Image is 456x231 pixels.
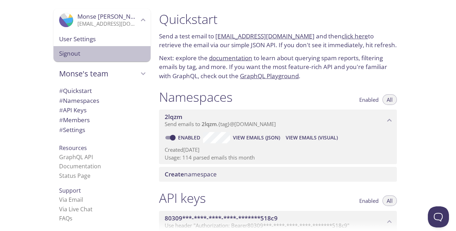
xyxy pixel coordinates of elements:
h1: Quickstart [159,11,397,27]
button: All [382,195,397,206]
button: All [382,94,397,105]
a: FAQ [59,214,72,222]
div: Signout [53,46,151,62]
a: Status Page [59,172,90,180]
div: Monse valbuena [53,8,151,32]
h1: Namespaces [159,89,233,105]
button: View Emails (Visual) [283,132,341,143]
p: Created [DATE] [165,146,391,154]
span: Members [59,116,90,124]
p: Usage: 114 parsed emails this month [165,154,391,161]
div: User Settings [53,32,151,46]
span: namespace [165,170,217,178]
span: Create [165,170,184,178]
span: Settings [59,126,85,134]
span: Signout [59,49,145,58]
span: s [70,214,72,222]
a: GraphQL Playground [240,72,299,80]
div: Monse's team [53,64,151,83]
a: [EMAIL_ADDRESS][DOMAIN_NAME] [215,32,315,40]
div: Namespaces [53,96,151,106]
p: [EMAIL_ADDRESS][DOMAIN_NAME] [77,20,139,27]
span: # [59,87,63,95]
a: GraphQL API [59,153,93,161]
iframe: Help Scout Beacon - Open [428,206,449,227]
a: click here [342,32,368,40]
div: API Keys [53,105,151,115]
span: 2lqzm [202,120,217,127]
a: Documentation [59,162,101,170]
button: Enabled [355,94,383,105]
span: View Emails (Visual) [286,133,338,142]
p: Send a test email to and then to retrieve the email via our simple JSON API. If you don't see it ... [159,32,397,50]
span: Resources [59,144,87,152]
a: Enabled [177,134,203,141]
a: documentation [209,54,252,62]
p: Next: explore the to learn about querying spam reports, filtering emails by tag, and more. If you... [159,54,397,81]
div: Create namespace [159,167,397,182]
div: 2lqzm namespace [159,110,397,131]
span: Send emails to . {tag} @[DOMAIN_NAME] [165,120,276,127]
div: Team Settings [53,125,151,135]
div: Quickstart [53,86,151,96]
span: Namespaces [59,96,99,105]
span: Monse's team [59,69,139,79]
span: # [59,96,63,105]
div: Members [53,115,151,125]
span: Quickstart [59,87,92,95]
span: Support [59,187,81,194]
a: Via Live Chat [59,205,93,213]
a: Via Email [59,196,83,204]
button: View Emails (JSON) [230,132,283,143]
span: API Keys [59,106,87,114]
span: 2lqzm [165,113,182,121]
span: # [59,106,63,114]
span: View Emails (JSON) [233,133,280,142]
span: User Settings [59,35,145,44]
button: Enabled [355,195,383,206]
span: Monse [PERSON_NAME] [77,12,145,20]
h1: API keys [159,190,206,206]
span: # [59,126,63,134]
span: # [59,116,63,124]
